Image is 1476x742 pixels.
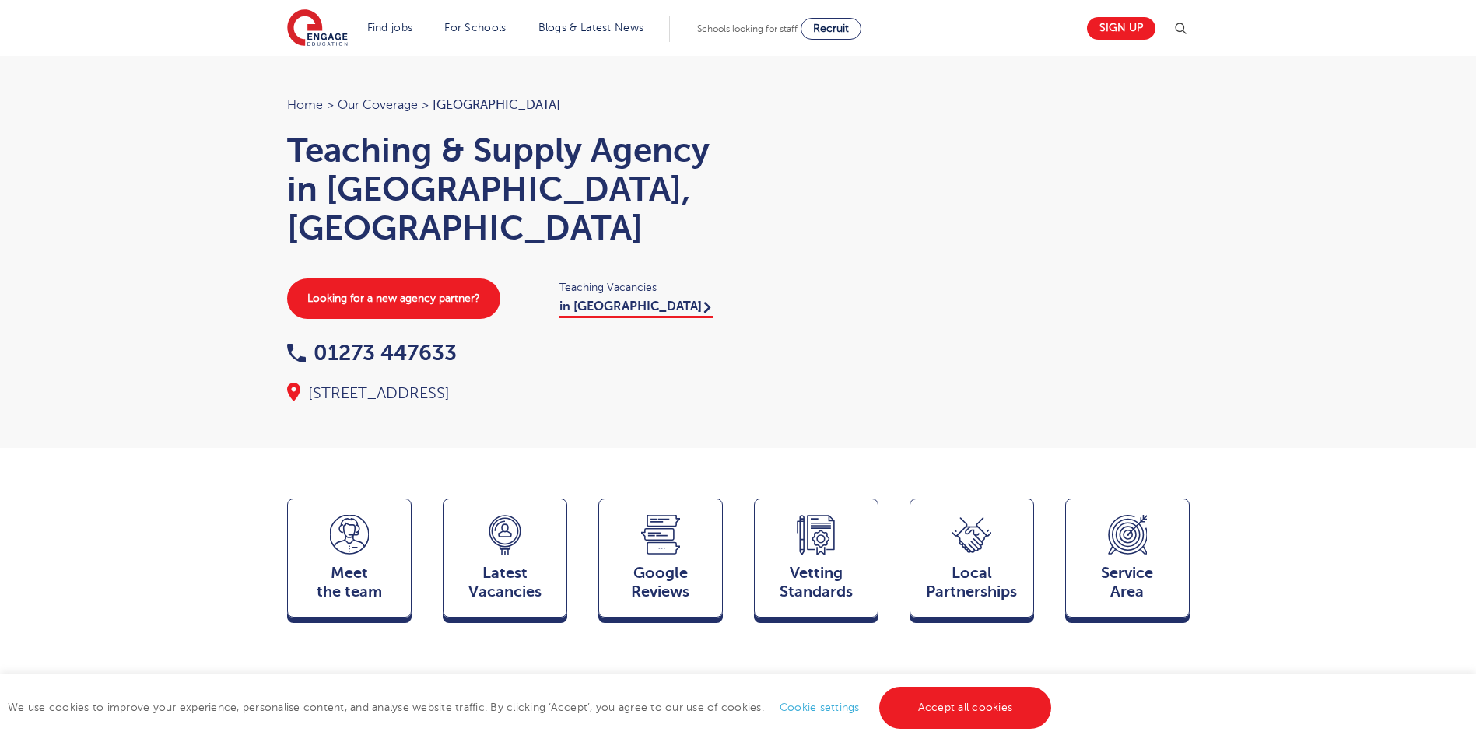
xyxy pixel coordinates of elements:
span: > [327,98,334,112]
span: Vetting Standards [763,564,870,601]
span: Schools looking for staff [697,23,798,34]
a: Find jobs [367,22,413,33]
a: VettingStandards [754,499,878,625]
span: Service Area [1074,564,1181,601]
img: Engage Education [287,9,348,48]
span: Local Partnerships [918,564,1025,601]
span: Latest Vacancies [451,564,559,601]
nav: breadcrumb [287,95,723,115]
a: Looking for a new agency partner? [287,278,500,319]
a: For Schools [444,22,506,33]
span: Recruit [813,23,849,34]
span: [GEOGRAPHIC_DATA] [433,98,560,112]
a: Home [287,98,323,112]
a: GoogleReviews [598,499,723,625]
a: Cookie settings [780,702,860,713]
a: Blogs & Latest News [538,22,644,33]
a: Recruit [801,18,861,40]
span: Teaching Vacancies [559,278,723,296]
a: Sign up [1087,17,1155,40]
a: Our coverage [338,98,418,112]
span: We use cookies to improve your experience, personalise content, and analyse website traffic. By c... [8,702,1055,713]
a: ServiceArea [1065,499,1190,625]
span: > [422,98,429,112]
h1: Teaching & Supply Agency in [GEOGRAPHIC_DATA], [GEOGRAPHIC_DATA] [287,131,723,247]
a: in [GEOGRAPHIC_DATA] [559,299,713,318]
span: Meet the team [296,564,403,601]
a: 01273 447633 [287,341,457,365]
a: Local Partnerships [910,499,1034,625]
a: LatestVacancies [443,499,567,625]
div: [STREET_ADDRESS] [287,383,723,404]
a: Accept all cookies [879,687,1052,729]
a: Meetthe team [287,499,412,625]
span: Google Reviews [607,564,714,601]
